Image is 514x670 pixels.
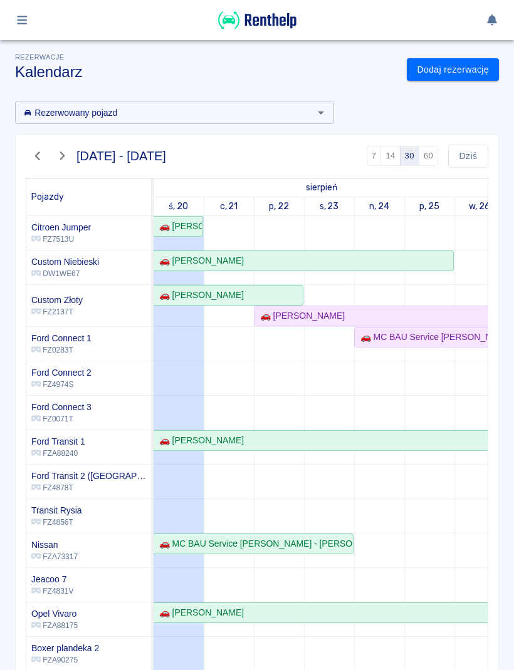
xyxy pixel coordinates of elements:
[400,146,419,166] button: 30 dni
[416,197,443,215] a: 25 sierpnia 2025
[31,401,92,413] h6: Ford Connect 3
[380,146,400,166] button: 14 dni
[31,294,83,306] h6: Custom Złoty
[31,482,146,493] p: FZ4878T
[419,146,438,166] button: 60 dni
[31,435,85,448] h6: Ford Transit 1
[31,192,64,202] span: Pojazdy
[31,332,92,344] h6: Ford Connect 1
[31,221,91,234] h6: Citroen Jumper
[31,585,73,597] p: FZ4831V
[448,145,488,168] button: Dziś
[31,306,83,317] p: FZ2137T
[31,470,146,482] h6: Ford Transit 2 (Niemcy)
[15,63,397,81] h3: Kalendarz
[19,105,310,120] input: Wyszukaj i wybierz pojazdy...
[367,146,382,166] button: 7 dni
[165,197,191,215] a: 20 sierpnia 2025
[31,413,92,425] p: FZ0071T
[31,268,99,279] p: DW1WE67
[303,178,340,197] a: 20 sierpnia 2025
[76,148,166,163] h4: [DATE] - [DATE]
[154,434,244,447] div: 🚗 [PERSON_NAME]
[31,504,82,517] h6: Transit Rysia
[217,197,241,215] a: 21 sierpnia 2025
[31,234,91,245] p: FZ7513U
[31,551,78,562] p: FZA73317
[312,104,330,121] button: Otwórz
[154,220,202,233] div: 🚗 [PERSON_NAME]
[407,58,499,81] a: Dodaj rezerwację
[154,289,244,302] div: 🚗 [PERSON_NAME]
[31,573,73,585] h6: Jeacoo 7
[154,537,352,550] div: 🚗 MC BAU Service [PERSON_NAME] - [PERSON_NAME]
[31,366,92,379] h6: Ford Connect 2
[31,539,78,551] h6: Nissan
[31,620,78,631] p: FZA88175
[218,23,296,33] a: Renthelp logo
[154,254,244,267] div: 🚗 [PERSON_NAME]
[366,197,392,215] a: 24 sierpnia 2025
[15,53,64,61] span: Rezerwacje
[266,197,292,215] a: 22 sierpnia 2025
[154,606,244,619] div: 🚗 [PERSON_NAME]
[31,642,99,654] h6: Boxer plandeka 2
[466,197,493,215] a: 26 sierpnia 2025
[31,654,99,666] p: FZA90275
[31,255,99,268] h6: Custom Niebieski
[218,10,296,31] img: Renthelp logo
[255,309,345,322] div: 🚗 [PERSON_NAME]
[31,517,82,528] p: FZ4856T
[31,344,92,356] p: FZ0283T
[31,607,78,620] h6: Opel Vivaro
[31,379,92,390] p: FZ4974S
[31,448,85,459] p: FZA88240
[317,197,342,215] a: 23 sierpnia 2025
